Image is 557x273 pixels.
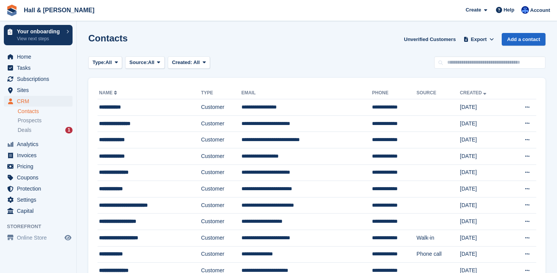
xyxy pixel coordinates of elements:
span: Subscriptions [17,74,63,84]
td: [DATE] [460,164,508,181]
span: All [193,59,200,65]
img: stora-icon-8386f47178a22dfd0bd8f6a31ec36ba5ce8667c1dd55bd0f319d3a0aa187defe.svg [6,5,18,16]
span: Sites [17,85,63,95]
td: Customer [201,132,241,148]
td: Customer [201,230,241,246]
a: Prospects [18,117,73,125]
a: menu [4,62,73,73]
span: Pricing [17,161,63,172]
span: Coupons [17,172,63,183]
a: Your onboarding View next steps [4,25,73,45]
span: CRM [17,96,63,107]
span: Prospects [18,117,41,124]
td: Customer [201,181,241,197]
a: menu [4,161,73,172]
a: Name [99,90,119,95]
a: Created [460,90,488,95]
button: Created: All [168,56,210,69]
a: menu [4,183,73,194]
a: menu [4,150,73,161]
td: [DATE] [460,197,508,214]
span: Analytics [17,139,63,150]
span: Type: [93,59,106,66]
a: menu [4,96,73,107]
img: Claire Banham [521,6,529,14]
span: Settings [17,194,63,205]
td: [DATE] [460,181,508,197]
td: [DATE] [460,148,508,164]
a: menu [4,139,73,150]
a: menu [4,51,73,62]
th: Email [241,87,372,99]
td: Customer [201,99,241,116]
button: Export [462,33,496,46]
p: Your onboarding [17,29,63,34]
p: View next steps [17,35,63,42]
a: menu [4,206,73,216]
td: [DATE] [460,99,508,116]
div: 1 [65,127,73,133]
td: Customer [201,246,241,263]
td: [DATE] [460,246,508,263]
a: menu [4,194,73,205]
span: Deals [18,127,31,134]
span: Create [466,6,481,14]
span: All [148,59,155,66]
h1: Contacts [88,33,128,43]
span: Home [17,51,63,62]
span: Export [471,36,487,43]
td: Customer [201,164,241,181]
td: [DATE] [460,230,508,246]
td: Customer [201,197,241,214]
a: Preview store [63,233,73,242]
a: menu [4,85,73,95]
span: Storefront [7,223,76,230]
button: Type: All [88,56,122,69]
td: [DATE] [460,132,508,148]
span: Account [530,7,550,14]
span: All [106,59,112,66]
td: Walk-in [417,230,460,246]
span: Capital [17,206,63,216]
span: Created: [172,59,192,65]
th: Phone [372,87,417,99]
a: Unverified Customers [401,33,459,46]
span: Protection [17,183,63,194]
td: Customer [201,115,241,132]
button: Source: All [125,56,165,69]
a: Contacts [18,108,73,115]
span: Online Store [17,232,63,243]
a: Deals 1 [18,126,73,134]
td: [DATE] [460,115,508,132]
span: Source: [129,59,148,66]
a: menu [4,74,73,84]
span: Help [504,6,514,14]
td: Phone call [417,246,460,263]
a: menu [4,172,73,183]
a: menu [4,232,73,243]
td: Customer [201,148,241,164]
span: Tasks [17,62,63,73]
td: Customer [201,214,241,230]
th: Type [201,87,241,99]
a: Hall & [PERSON_NAME] [21,4,98,16]
th: Source [417,87,460,99]
span: Invoices [17,150,63,161]
td: [DATE] [460,214,508,230]
a: Add a contact [502,33,545,46]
